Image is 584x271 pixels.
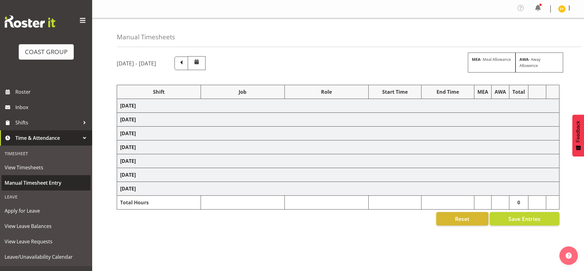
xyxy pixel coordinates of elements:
span: Shifts [15,118,80,127]
div: Role [288,88,365,96]
span: Save Entries [508,215,540,223]
span: View Leave Requests [5,237,88,246]
div: Job [204,88,281,96]
div: Start Time [372,88,418,96]
div: Total [512,88,525,96]
td: [DATE] [117,99,559,113]
img: help-xxl-2.png [566,253,572,259]
h5: [DATE] - [DATE] [117,60,156,67]
span: View Leave Balances [5,222,88,231]
img: seon-young-belding8911.jpg [558,5,566,13]
button: Reset [436,212,488,226]
div: Shift [120,88,198,96]
span: Leave/Unavailability Calendar [5,252,88,261]
span: Inbox [15,103,89,112]
a: View Leave Balances [2,218,91,234]
span: Apply for Leave [5,206,88,215]
strong: AWA [519,57,529,62]
span: Reset [455,215,469,223]
img: Rosterit website logo [5,15,55,28]
a: Leave/Unavailability Calendar [2,249,91,265]
span: Manual Timesheet Entry [5,178,88,187]
td: [DATE] [117,182,559,196]
div: MEA [477,88,488,96]
span: Roster [15,87,89,96]
span: Time & Attendance [15,133,80,143]
strong: MEA [472,57,480,62]
td: [DATE] [117,140,559,154]
div: Leave [2,190,91,203]
td: Total Hours [117,196,201,210]
span: Feedback [575,121,581,142]
td: [DATE] [117,168,559,182]
div: - Away Allowence [515,53,563,72]
td: [DATE] [117,113,559,127]
a: Apply for Leave [2,203,91,218]
button: Save Entries [490,212,559,226]
div: AWA [495,88,506,96]
td: [DATE] [117,127,559,140]
div: COAST GROUP [25,47,68,57]
button: Feedback - Show survey [572,115,584,156]
td: [DATE] [117,154,559,168]
div: End Time [425,88,471,96]
span: View Timesheets [5,163,88,172]
a: View Leave Requests [2,234,91,249]
div: Timesheet [2,147,91,160]
a: View Timesheets [2,160,91,175]
div: - Meal Allowance [468,53,515,72]
td: 0 [509,196,528,210]
a: Manual Timesheet Entry [2,175,91,190]
h4: Manual Timesheets [117,33,175,41]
